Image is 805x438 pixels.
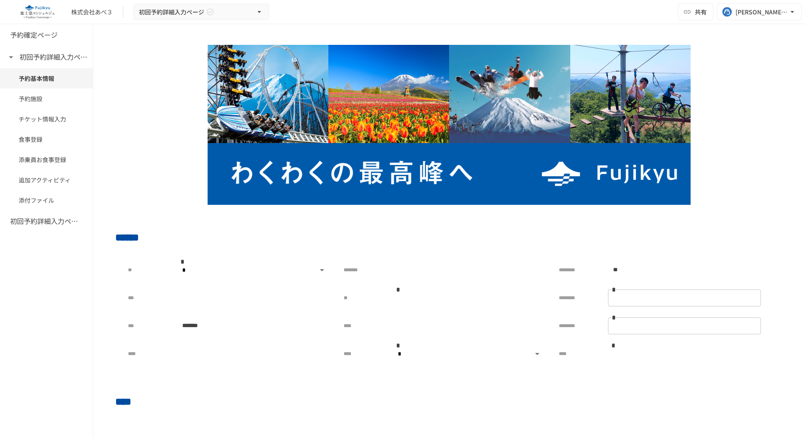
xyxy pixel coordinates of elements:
[695,7,707,17] span: 共有
[19,52,87,63] h6: 初回予約詳細入力ページ
[19,94,74,103] span: 予約施設
[19,155,74,164] span: 添乗員お食事登録
[10,216,78,227] h6: 初回予約詳細入力ページ
[10,30,58,41] h6: 予約確定ページ
[717,3,802,20] button: [PERSON_NAME][EMAIL_ADDRESS][PERSON_NAME][DOMAIN_NAME]
[19,135,74,144] span: 食事登録
[678,3,713,20] button: 共有
[133,4,269,20] button: 初回予約詳細入力ページ
[19,175,74,185] span: 追加アクティビティ
[19,196,74,205] span: 添付ファイル
[19,114,74,124] span: チケット情報入力
[10,5,64,19] img: eQeGXtYPV2fEKIA3pizDiVdzO5gJTl2ahLbsPaD2E4R
[19,74,74,83] span: 予約基本情報
[71,8,113,17] div: 株式会社あべ３
[208,45,691,205] img: aBYkLqpyozxcRUIzwTbdsAeJVhA2zmrFK2AAxN90RDr
[139,7,204,17] span: 初回予約詳細入力ページ
[736,7,788,17] div: [PERSON_NAME][EMAIL_ADDRESS][PERSON_NAME][DOMAIN_NAME]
